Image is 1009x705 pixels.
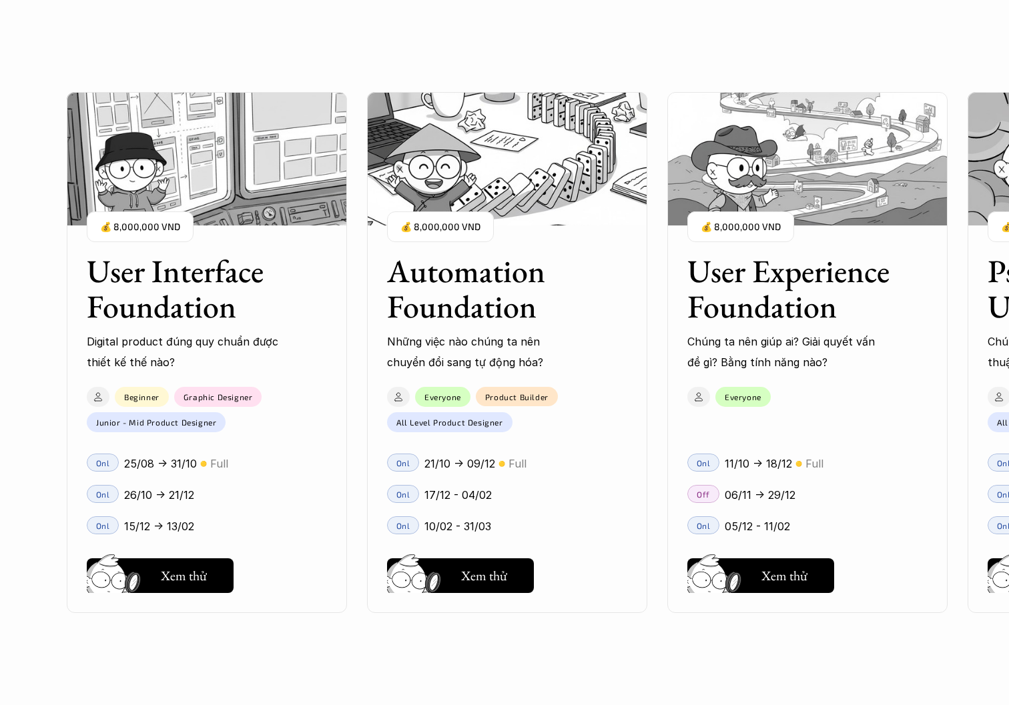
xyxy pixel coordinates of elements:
p: 17/12 - 04/02 [424,485,492,505]
p: 10/02 - 31/03 [424,516,491,536]
a: Xem thử [87,553,234,593]
p: Graphic Designer [184,392,253,402]
p: Onl [697,458,711,468]
p: Beginner [124,392,159,402]
p: Full [210,454,228,474]
h3: User Interface Foundation [87,253,294,324]
p: Everyone [424,392,461,402]
p: All Level Product Designer [396,418,503,427]
p: Onl [396,521,410,530]
p: 💰 8,000,000 VND [701,218,781,236]
p: Onl [396,490,410,499]
h3: Automation Foundation [387,253,594,324]
p: 💰 8,000,000 VND [100,218,180,236]
p: 🟡 [498,459,505,469]
p: Digital product đúng quy chuẩn được thiết kế thế nào? [87,331,280,372]
p: Full [509,454,527,474]
p: Full [805,454,823,474]
p: 05/12 - 11/02 [725,516,790,536]
p: Chúng ta nên giúp ai? Giải quyết vấn đề gì? Bằng tính năng nào? [687,331,881,372]
p: Onl [697,521,711,530]
button: Xem thử [387,558,534,593]
button: Xem thử [87,558,234,593]
p: 🟡 [200,459,207,469]
p: 26/10 -> 21/12 [124,485,194,505]
p: 🟡 [795,459,802,469]
h5: Xem thử [161,566,207,585]
p: Off [697,490,710,499]
a: Xem thử [687,553,834,593]
p: 21/10 -> 09/12 [424,454,495,474]
p: 15/12 -> 13/02 [124,516,194,536]
p: 💰 8,000,000 VND [400,218,480,236]
a: Xem thử [387,553,534,593]
h5: Xem thử [461,566,507,585]
p: 25/08 -> 31/10 [124,454,197,474]
p: 11/10 -> 18/12 [725,454,792,474]
p: Junior - Mid Product Designer [96,418,216,427]
h3: User Experience Foundation [687,253,894,324]
p: Everyone [725,392,761,402]
p: Những việc nào chúng ta nên chuyển đổi sang tự động hóa? [387,331,581,372]
p: Onl [396,458,410,468]
h5: Xem thử [761,566,807,585]
p: 06/11 -> 29/12 [725,485,795,505]
p: Product Builder [485,392,549,402]
button: Xem thử [687,558,834,593]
